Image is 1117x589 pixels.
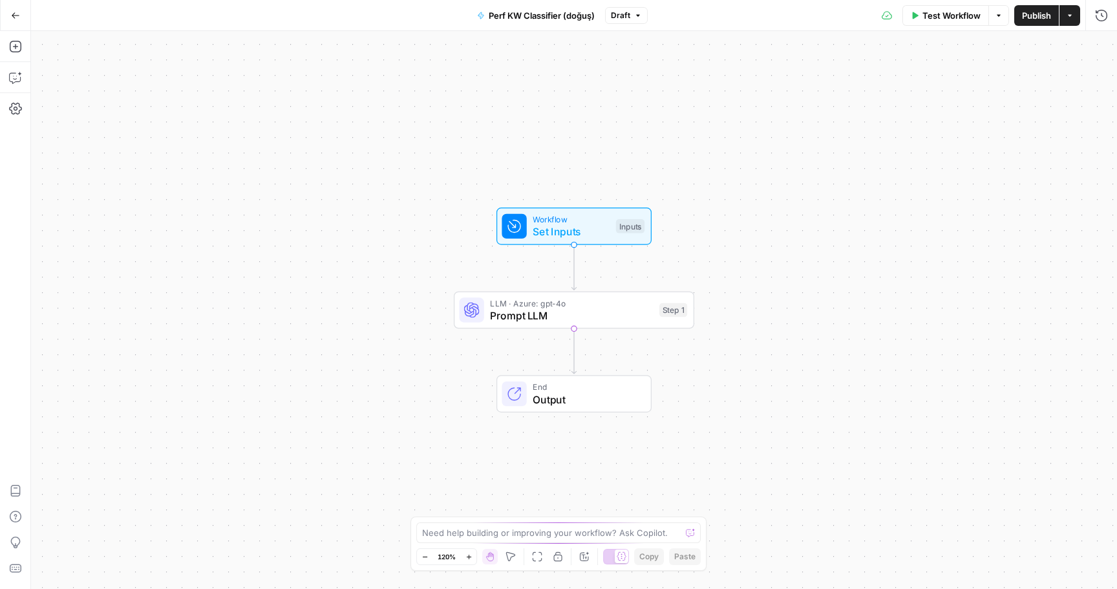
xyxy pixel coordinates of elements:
button: Test Workflow [902,5,988,26]
div: EndOutput [454,375,694,412]
button: Publish [1014,5,1059,26]
span: End [533,381,638,393]
g: Edge from start to step_1 [571,245,576,290]
div: Inputs [616,219,644,233]
span: Prompt LLM [490,308,653,323]
span: Draft [611,10,630,21]
span: LLM · Azure: gpt-4o [490,297,653,309]
span: Set Inputs [533,224,610,239]
div: Step 1 [659,303,687,317]
button: Paste [669,548,701,565]
span: Test Workflow [922,9,981,22]
button: Draft [605,7,648,24]
span: Workflow [533,213,610,226]
span: Paste [674,551,696,562]
span: 120% [438,552,456,562]
div: LLM · Azure: gpt-4oPrompt LLMStep 1 [454,292,694,329]
span: Output [533,392,638,407]
span: Publish [1022,9,1051,22]
g: Edge from step_1 to end [571,328,576,374]
span: Copy [639,551,659,562]
div: WorkflowSet InputsInputs [454,208,694,245]
span: Perf KW Classifier (doğuş) [489,9,595,22]
button: Perf KW Classifier (doğuş) [469,5,602,26]
button: Copy [634,548,664,565]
